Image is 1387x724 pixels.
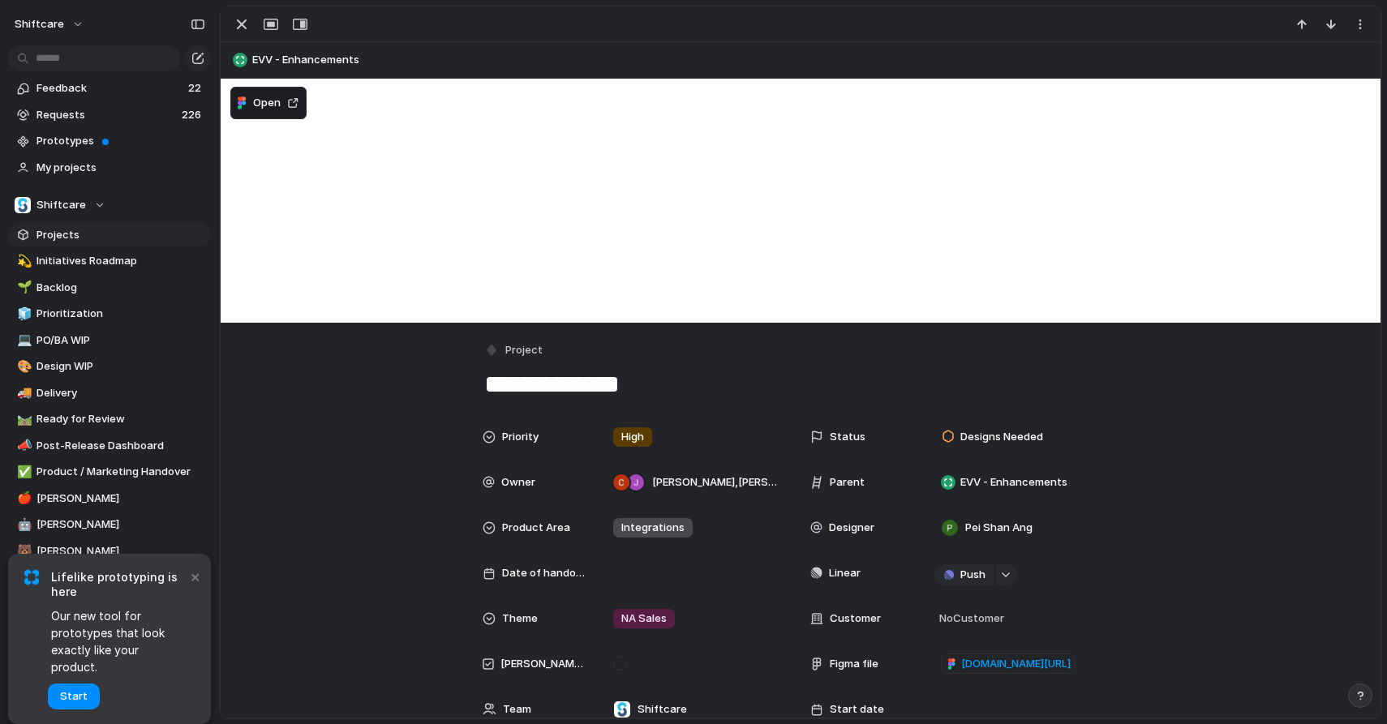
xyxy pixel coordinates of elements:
[8,486,211,511] a: 🍎[PERSON_NAME]
[17,542,28,560] div: 🐻
[941,653,1076,675] a: [DOMAIN_NAME][URL]
[8,407,211,431] a: 🛤️Ready for Review
[8,103,211,127] a: Requests226
[17,436,28,455] div: 📣
[8,460,211,484] a: ✅Product / Marketing Handover
[36,306,205,322] span: Prioritization
[36,543,205,559] span: [PERSON_NAME]
[965,520,1033,536] span: Pei Shan Ang
[8,328,211,353] a: 💻PO/BA WIP
[8,156,211,180] a: My projects
[829,520,874,536] span: Designer
[638,701,687,718] span: Shiftcare
[961,656,1071,672] span: [DOMAIN_NAME][URL]
[500,656,586,672] span: [PERSON_NAME] Watching
[960,429,1043,445] span: Designs Needed
[830,474,865,491] span: Parent
[36,358,205,375] span: Design WIP
[36,491,205,507] span: [PERSON_NAME]
[15,491,31,507] button: 🍎
[8,76,211,101] a: Feedback22
[501,474,535,491] span: Owner
[8,223,211,247] a: Projects
[15,516,31,533] button: 🤖
[830,429,865,445] span: Status
[48,683,100,709] button: Start
[17,516,28,534] div: 🤖
[7,11,92,37] button: shiftcare
[960,474,1067,491] span: EVV - Enhancements
[830,656,878,672] span: Figma file
[8,434,211,458] div: 📣Post-Release Dashboard
[8,381,211,405] div: 🚚Delivery
[15,306,31,322] button: 🧊
[17,383,28,402] div: 🚚
[188,80,204,96] span: 22
[36,280,205,296] span: Backlog
[36,411,205,427] span: Ready for Review
[8,354,211,379] div: 🎨Design WIP
[830,701,884,718] span: Start date
[621,520,685,536] span: Integrations
[36,80,183,96] span: Feedback
[17,305,28,323] div: 🧊
[36,107,177,123] span: Requests
[8,276,211,300] a: 🌱Backlog
[17,463,28,482] div: ✅
[36,133,205,149] span: Prototypes
[230,87,307,119] button: Open
[17,252,28,271] div: 💫
[8,193,211,217] button: Shiftcare
[15,280,31,296] button: 🌱
[51,570,187,599] span: Lifelike prototyping is here
[253,95,281,111] span: Open
[51,607,187,675] span: Our new tool for prototypes that look exactly like your product.
[481,339,547,362] button: Project
[15,543,31,559] button: 🐻
[17,410,28,429] div: 🛤️
[8,302,211,326] div: 🧊Prioritization
[15,16,64,32] span: shiftcare
[8,249,211,273] div: 💫Initiatives Roadmap
[36,464,205,480] span: Product / Marketing Handover
[17,489,28,508] div: 🍎
[505,342,543,358] span: Project
[503,701,531,718] span: Team
[15,253,31,269] button: 💫
[934,610,1004,627] span: No Customer
[960,567,985,583] span: Push
[502,429,539,445] span: Priority
[829,565,861,581] span: Linear
[15,411,31,427] button: 🛤️
[36,160,205,176] span: My projects
[15,464,31,480] button: ✅
[15,385,31,401] button: 🚚
[621,429,644,445] span: High
[36,197,86,213] span: Shiftcare
[36,227,205,243] span: Projects
[185,567,204,586] button: Dismiss
[15,438,31,454] button: 📣
[252,52,1373,68] span: EVV - Enhancements
[502,610,538,627] span: Theme
[8,539,211,563] a: 🐻[PERSON_NAME]
[228,47,1373,73] button: EVV - Enhancements
[652,474,777,491] span: [PERSON_NAME] , [PERSON_NAME]
[8,129,211,153] a: Prototypes
[8,512,211,537] a: 🤖[PERSON_NAME]
[182,107,204,123] span: 226
[17,278,28,297] div: 🌱
[502,520,570,536] span: Product Area
[15,332,31,349] button: 💻
[15,358,31,375] button: 🎨
[17,358,28,376] div: 🎨
[934,564,994,585] button: Push
[36,516,205,533] span: [PERSON_NAME]
[621,610,667,627] span: NA Sales
[36,385,205,401] span: Delivery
